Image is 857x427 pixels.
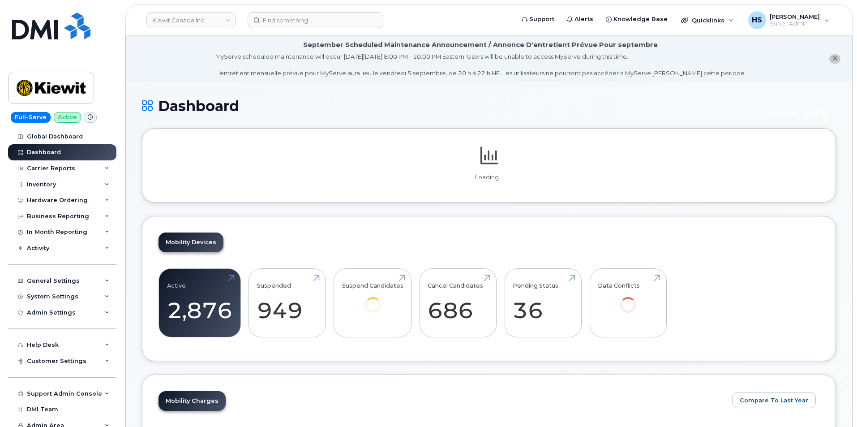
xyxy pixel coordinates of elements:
[303,40,658,50] div: September Scheduled Maintenance Announcement / Annonce D'entretient Prévue Pour septembre
[829,54,840,64] button: close notification
[342,273,403,325] a: Suspend Candidates
[142,98,751,114] h1: Dashboard
[159,233,223,252] a: Mobility Devices
[167,273,232,332] a: Active 2,876
[428,273,488,332] a: Cancel Candidates 686
[159,391,226,411] a: Mobility Charges
[598,273,658,325] a: Data Conflicts
[215,52,746,78] div: MyServe scheduled maintenance will occur [DATE][DATE] 8:00 PM - 10:00 PM Eastern. Users will be u...
[513,273,573,332] a: Pending Status 36
[159,173,819,181] p: Loading...
[755,105,836,121] button: Customer Card
[732,392,816,408] button: Compare To Last Year
[257,273,317,332] a: Suspended 949
[740,396,808,405] span: Compare To Last Year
